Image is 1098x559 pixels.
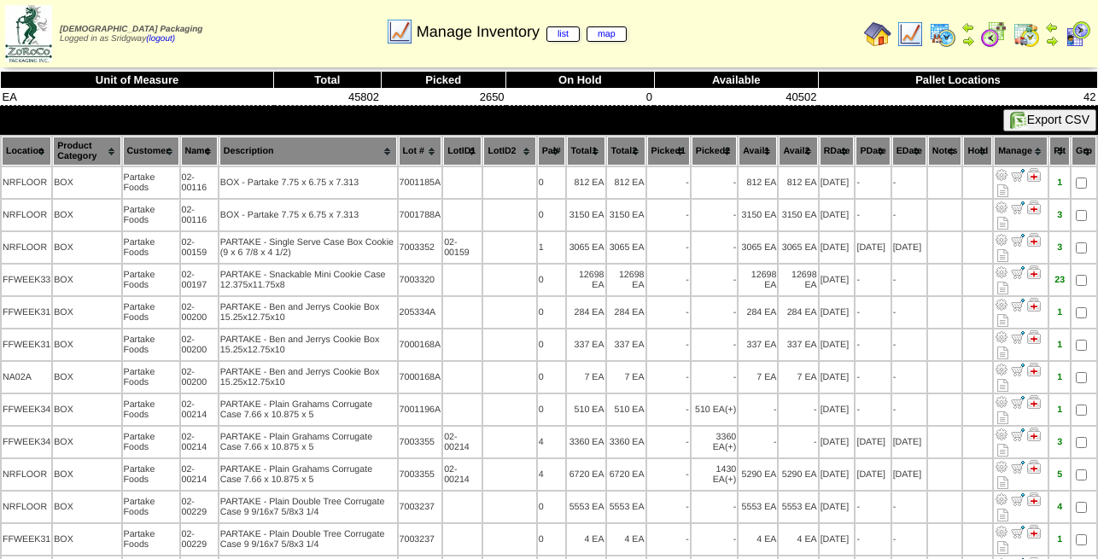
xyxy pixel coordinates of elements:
[647,362,690,393] td: -
[995,363,1008,376] img: Adjust
[779,427,817,457] td: -
[997,476,1008,489] i: Note
[892,329,926,360] td: -
[818,72,1097,89] th: Pallet Locations
[995,525,1008,539] img: Adjust
[892,427,926,457] td: [DATE]
[1011,265,1025,279] img: Move
[739,137,777,166] th: Avail1
[779,232,817,263] td: 3065 EA
[1027,265,1041,279] img: Manage Hold
[181,459,218,490] td: 02-00214
[1027,201,1041,214] img: Manage Hold
[779,492,817,522] td: 5553 EA
[892,459,926,490] td: [DATE]
[53,200,120,230] td: BOX
[692,329,737,360] td: -
[607,232,645,263] td: 3065 EA
[607,200,645,230] td: 3150 EA
[739,200,777,230] td: 3150 EA
[181,137,218,166] th: Name
[995,330,1008,344] img: Adjust
[219,232,397,263] td: PARTAKE - Single Serve Case Box Cookie (9 x 6 7/8 x 4 1/2)
[567,492,605,522] td: 5553 EA
[995,395,1008,409] img: Adjust
[820,137,855,166] th: RDate
[1003,109,1096,131] button: Export CSV
[1049,137,1070,166] th: Plt
[997,217,1008,230] i: Note
[219,362,397,393] td: PARTAKE - Ben and Jerrys Cookie Box 15.25x12.75x10
[647,492,690,522] td: -
[892,265,926,295] td: -
[123,329,179,360] td: Partake Foods
[53,232,120,263] td: BOX
[1027,233,1041,247] img: Manage Hold
[1011,298,1025,312] img: Move
[647,232,690,263] td: -
[607,362,645,393] td: 7 EA
[856,200,890,230] td: -
[779,167,817,198] td: 812 EA
[692,200,737,230] td: -
[892,200,926,230] td: -
[181,297,218,328] td: 02-00200
[181,167,218,198] td: 02-00116
[1027,330,1041,344] img: Manage Hold
[181,329,218,360] td: 02-00200
[181,362,218,393] td: 02-00200
[995,492,1008,506] img: Adjust
[506,72,654,89] th: On Hold
[928,137,962,166] th: Notes
[567,427,605,457] td: 3360 EA
[2,329,51,360] td: FFWEEK31
[2,394,51,425] td: FFWEEK34
[567,394,605,425] td: 510 EA
[1,72,274,89] th: Unit of Measure
[567,459,605,490] td: 6720 EA
[538,394,565,425] td: 0
[997,379,1008,392] i: Note
[1064,20,1091,48] img: calendarcustomer.gif
[1027,298,1041,312] img: Manage Hold
[820,167,855,198] td: [DATE]
[2,492,51,522] td: NRFLOOR
[856,167,890,198] td: -
[692,297,737,328] td: -
[538,362,565,393] td: 0
[995,265,1008,279] img: Adjust
[399,297,442,328] td: 205334A
[2,200,51,230] td: NRFLOOR
[856,232,890,263] td: [DATE]
[2,265,51,295] td: FFWEEK33
[607,167,645,198] td: 812 EA
[123,137,179,166] th: Customer
[892,232,926,263] td: [DATE]
[692,265,737,295] td: -
[567,200,605,230] td: 3150 EA
[692,427,737,457] td: 3360 EA
[1050,469,1069,480] div: 5
[506,89,654,106] td: 0
[995,233,1008,247] img: Adjust
[1011,168,1025,182] img: Move
[1050,178,1069,188] div: 1
[538,427,565,457] td: 4
[1050,210,1069,220] div: 3
[1050,275,1069,285] div: 23
[1011,363,1025,376] img: Move
[53,459,120,490] td: BOX
[607,394,645,425] td: 510 EA
[739,362,777,393] td: 7 EA
[997,282,1008,294] i: Note
[538,492,565,522] td: 0
[892,137,926,166] th: EDate
[219,200,397,230] td: BOX - Partake 7.75 x 6.75 x 7.313
[381,89,506,106] td: 2650
[219,427,397,457] td: PARTAKE - Plain Grahams Corrugate Case 7.66 x 10.875 x 5
[897,20,924,48] img: line_graph.gif
[607,137,645,166] th: Total2
[654,89,818,106] td: 40502
[538,297,565,328] td: 0
[654,72,818,89] th: Available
